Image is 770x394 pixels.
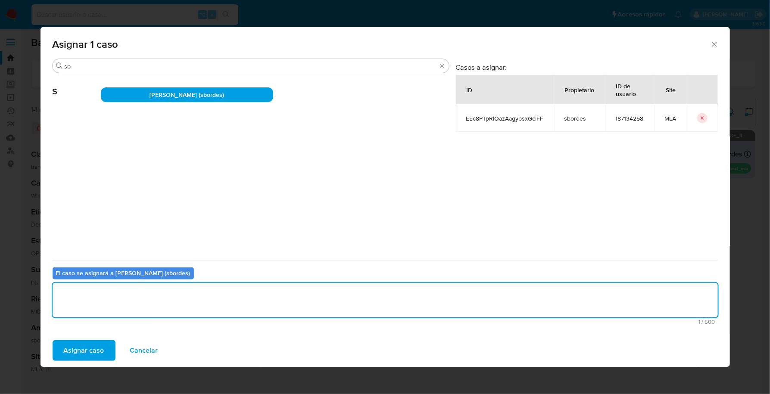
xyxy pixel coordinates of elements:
[119,340,169,361] button: Cancelar
[56,62,63,69] button: Buscar
[41,27,730,367] div: assign-modal
[697,113,708,123] button: icon-button
[466,115,544,122] span: EEc8PTpRIQazAagybsxGciFF
[53,39,711,50] span: Asignar 1 caso
[710,40,718,48] button: Cerrar ventana
[101,87,273,102] div: [PERSON_NAME] (sbordes)
[656,79,686,100] div: Site
[130,341,158,360] span: Cancelar
[53,340,115,361] button: Asignar caso
[439,62,446,69] button: Borrar
[456,79,483,100] div: ID
[64,341,104,360] span: Asignar caso
[56,269,190,277] b: El caso se asignará a [PERSON_NAME] (sbordes)
[616,115,644,122] span: 187134258
[564,115,595,122] span: sbordes
[53,74,101,97] span: S
[65,62,437,70] input: Buscar analista
[665,115,676,122] span: MLA
[55,319,715,325] span: Máximo 500 caracteres
[150,90,224,99] span: [PERSON_NAME] (sbordes)
[555,79,605,100] div: Propietario
[606,75,654,104] div: ID de usuario
[456,63,718,71] h3: Casos a asignar:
